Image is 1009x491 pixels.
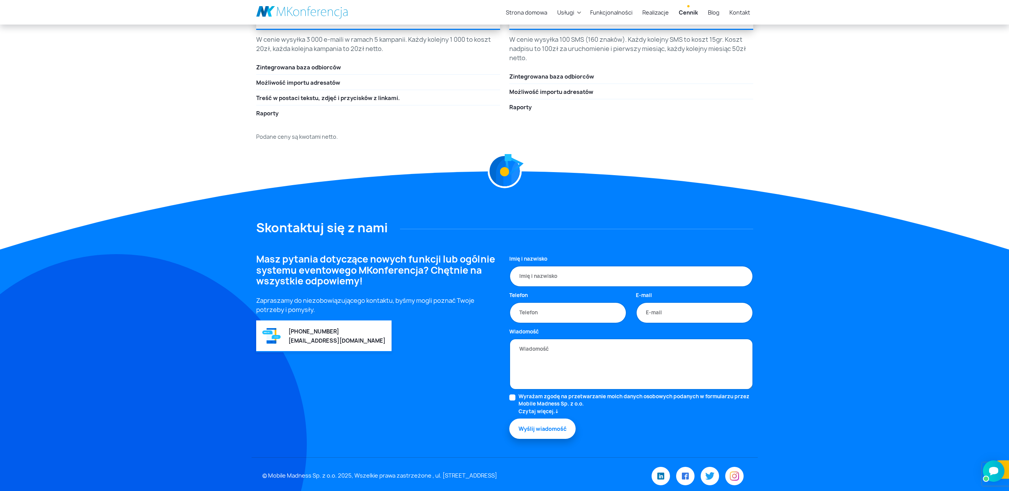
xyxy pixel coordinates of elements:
[501,168,508,176] img: Graficzny element strony
[705,472,714,480] img: Twitter
[256,296,500,314] p: Zapraszamy do niezobowiązującego kontaktu, byśmy mogli poznać Twoje potrzeby i pomysły.
[518,408,753,415] a: Czytaj więcej.
[256,35,500,53] p: W cenie wysyłka 3 000 e-maili w ramach 5 kampanii. Każdy kolejny 1 000 to koszt 20zł, każda kolej...
[509,266,753,287] input: Imię i nazwisko
[256,220,753,235] h2: Skontaktuj się z nami
[509,88,593,97] span: Możliwość importu adresatów
[256,254,500,287] h4: Masz pytania dotyczące nowych funkcji lub ogólnie systemu eventowego MKonferencja? Chętnie na wsz...
[256,133,753,141] p: Podane ceny są kwotami netto.
[256,110,278,118] span: Raporty
[509,328,539,336] label: Wiadomość
[487,146,517,174] img: Graficzny element strony
[258,472,587,480] div: © Mobile Madness Sp. z o.o. 2025, Wszelkie prawa zastrzeżone , ul. [STREET_ADDRESS]
[726,5,753,20] a: Kontakt
[639,5,672,20] a: Realizacje
[256,79,340,87] span: Możliwość importu adresatów
[288,337,385,344] a: [EMAIL_ADDRESS][DOMAIN_NAME]
[487,154,522,188] img: Graficzny element strony
[509,35,753,62] p: W cenie wysyłka 100 SMS (160 znaków). Każdy kolejny SMS to koszt 15gr. Koszt nadpisu to 100zł za ...
[509,103,532,112] span: Raporty
[518,393,753,415] label: Wyrażam zgodę na przetwarzanie moich danych osobowych podanych w formularzu przez Mobile Madness ...
[554,5,577,20] a: Usługi
[509,255,547,263] label: Imię i nazwisko
[676,5,701,20] a: Cennik
[256,94,400,103] span: Treść w postaci tekstu, zdjęć i przycisków z linkami.
[705,5,723,20] a: Blog
[657,473,664,480] img: LinkedIn
[256,64,341,72] span: Zintegrowana baza odbiorców
[682,473,689,480] img: Facebook
[636,292,652,299] label: E-mail
[503,5,550,20] a: Strona domowa
[509,292,528,299] label: Telefon
[983,460,1004,482] iframe: Smartsupp widget button
[262,327,281,345] img: Graficzny element strony
[509,419,576,439] button: Wyślij wiadomość
[509,302,627,324] input: Telefon
[730,471,739,481] img: Instagram
[288,328,339,335] a: [PHONE_NUMBER]
[509,159,519,169] img: Graficzny element strony
[636,302,753,324] input: E-mail
[509,73,594,81] span: Zintegrowana baza odbiorców
[587,5,635,20] a: Funkcjonalności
